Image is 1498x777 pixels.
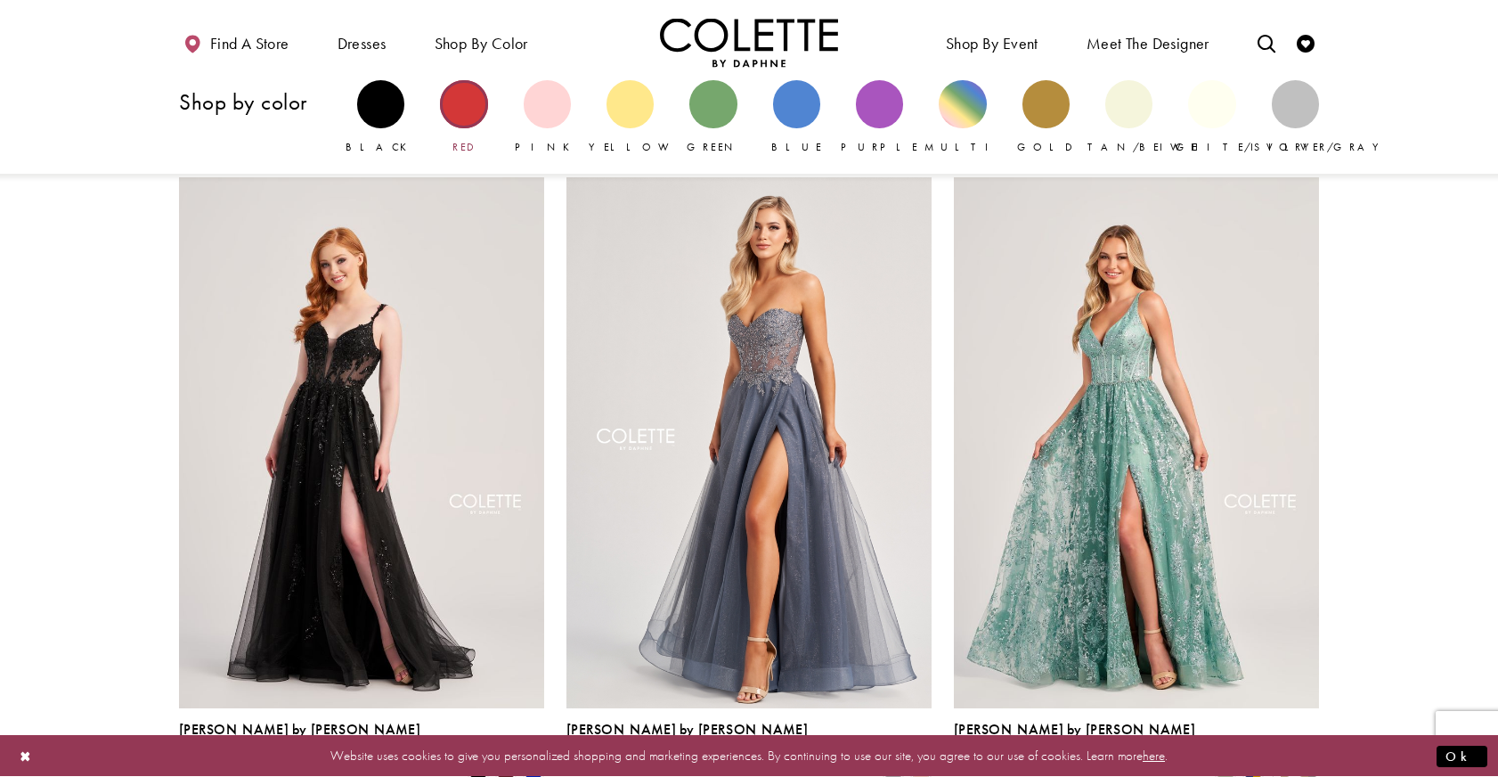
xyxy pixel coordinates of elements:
[939,80,986,155] a: Multi
[515,140,579,154] span: Pink
[607,80,654,155] a: Yellow
[179,90,339,114] h3: Shop by color
[1105,80,1152,155] a: Tan/Beige
[1254,140,1388,154] span: Silver/Gray
[689,80,737,155] a: Green
[566,722,808,759] div: Colette by Daphne Style No. CL8110
[589,140,679,154] span: Yellow
[954,720,1195,739] span: [PERSON_NAME] by [PERSON_NAME]
[771,140,822,154] span: Blue
[524,80,571,155] a: Pink
[1188,80,1235,155] a: White/Ivory
[440,80,487,155] a: Red
[1272,80,1319,155] a: Silver/Gray
[856,80,903,155] a: Purple
[346,140,416,154] span: Black
[357,80,404,155] a: Black
[954,722,1195,759] div: Colette by Daphne Style No. CL5134
[841,140,917,154] span: Purple
[566,720,808,739] span: [PERSON_NAME] by [PERSON_NAME]
[566,177,932,708] a: Visit Colette by Daphne Style No. CL8110 Page
[1017,140,1074,154] span: Gold
[1143,747,1165,765] a: here
[1437,745,1487,767] button: Submit Dialog
[11,740,41,772] button: Close Dialog
[687,140,739,154] span: Green
[954,177,1319,708] a: Visit Colette by Daphne Style No. CL5134 Page
[452,140,476,154] span: Red
[1087,140,1199,154] span: Tan/Beige
[128,744,1370,768] p: Website uses cookies to give you personalized shopping and marketing experiences. By continuing t...
[179,177,544,708] a: Visit Colette by Daphne Style No. CL5287 Page
[1170,140,1318,154] span: White/Ivory
[179,722,420,759] div: Colette by Daphne Style No. CL5287
[773,80,820,155] a: Blue
[924,140,1001,154] span: Multi
[179,720,420,739] span: [PERSON_NAME] by [PERSON_NAME]
[1022,80,1070,155] a: Gold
